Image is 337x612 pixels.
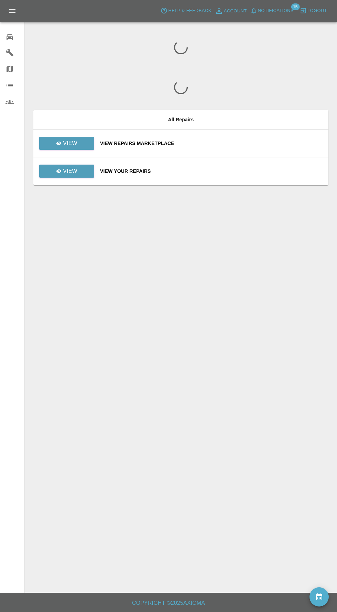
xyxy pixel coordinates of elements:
[39,140,95,146] a: View
[309,587,329,607] button: availability
[249,5,295,16] button: Notifications
[258,7,294,15] span: Notifications
[33,110,328,130] th: All Repairs
[100,168,323,175] a: View Your Repairs
[39,165,94,178] a: View
[168,7,211,15] span: Help & Feedback
[307,7,327,15] span: Logout
[224,7,247,15] span: Account
[4,3,21,19] button: Open drawer
[63,139,77,147] p: View
[298,5,329,16] button: Logout
[100,140,323,147] a: View Repairs Marketplace
[159,5,213,16] button: Help & Feedback
[39,168,95,174] a: View
[213,5,249,16] a: Account
[291,3,300,10] span: 15
[39,137,94,150] a: View
[63,167,77,175] p: View
[6,598,331,608] h6: Copyright © 2025 Axioma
